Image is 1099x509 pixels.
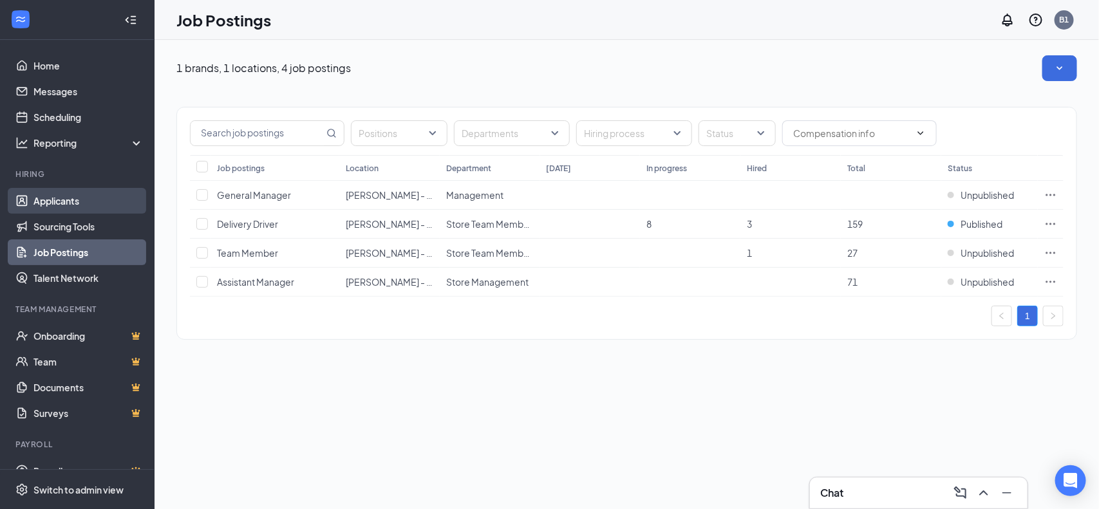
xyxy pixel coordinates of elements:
svg: Ellipses [1044,246,1057,259]
td: Ustick - #1286 [339,268,440,297]
span: Published [961,217,1002,230]
span: 8 [646,218,652,230]
span: Unpublished [961,246,1014,259]
svg: Ellipses [1044,275,1057,288]
span: Management [446,189,503,201]
svg: QuestionInfo [1028,12,1044,28]
li: Next Page [1043,306,1064,326]
span: 1 [747,247,752,259]
th: [DATE] [540,155,641,181]
button: ComposeMessage [950,483,971,503]
svg: Ellipses [1044,189,1057,201]
svg: MagnifyingGlass [326,128,337,138]
h3: Chat [820,486,843,500]
svg: ChevronUp [976,485,991,501]
span: General Manager [217,189,291,201]
p: 1 brands, 1 locations, 4 job postings [176,61,351,75]
span: Unpublished [961,189,1014,201]
svg: Notifications [1000,12,1015,28]
span: [PERSON_NAME] - #1286 [346,189,454,201]
a: 1 [1018,306,1037,326]
a: Applicants [33,188,144,214]
div: Reporting [33,136,144,149]
svg: Ellipses [1044,217,1057,230]
input: Search job postings [191,121,324,145]
div: Open Intercom Messenger [1055,465,1086,496]
div: Team Management [15,304,141,315]
span: 159 [847,218,863,230]
svg: ComposeMessage [953,485,968,501]
div: Switch to admin view [33,483,124,496]
td: Store Team Members [440,239,540,268]
button: left [991,306,1012,326]
td: Ustick - #1286 [339,210,440,239]
input: Compensation info [793,126,910,140]
div: Location [346,163,379,174]
td: Management [440,181,540,210]
span: 71 [847,276,858,288]
a: DocumentsCrown [33,375,144,400]
th: In progress [640,155,740,181]
td: Store Team Members [440,210,540,239]
span: Store Team Members [446,218,537,230]
td: Ustick - #1286 [339,181,440,210]
a: Home [33,53,144,79]
a: PayrollCrown [33,458,144,484]
a: Scheduling [33,104,144,130]
button: right [1043,306,1064,326]
span: Delivery Driver [217,218,278,230]
svg: SmallChevronDown [1053,62,1066,75]
a: OnboardingCrown [33,323,144,349]
a: TeamCrown [33,349,144,375]
svg: WorkstreamLogo [14,13,27,26]
svg: ChevronDown [916,128,926,138]
td: Store Management [440,268,540,297]
div: Department [446,163,491,174]
button: ChevronUp [973,483,994,503]
span: [PERSON_NAME] - #1286 [346,218,454,230]
h1: Job Postings [176,9,271,31]
a: SurveysCrown [33,400,144,426]
li: Previous Page [991,306,1012,326]
span: Store Management [446,276,529,288]
span: 27 [847,247,858,259]
span: Store Team Members [446,247,537,259]
svg: Minimize [999,485,1015,501]
a: Sourcing Tools [33,214,144,239]
a: Messages [33,79,144,104]
svg: Collapse [124,14,137,26]
span: left [998,312,1006,320]
span: [PERSON_NAME] - #1286 [346,276,454,288]
li: 1 [1017,306,1038,326]
div: Hiring [15,169,141,180]
th: Total [841,155,941,181]
th: Status [941,155,1038,181]
div: B1 [1060,14,1069,25]
span: 3 [747,218,752,230]
td: Ustick - #1286 [339,239,440,268]
span: [PERSON_NAME] - #1286 [346,247,454,259]
svg: Settings [15,483,28,496]
button: SmallChevronDown [1042,55,1077,81]
div: Payroll [15,439,141,450]
span: Assistant Manager [217,276,294,288]
a: Job Postings [33,239,144,265]
button: Minimize [997,483,1017,503]
div: Job postings [217,163,265,174]
span: right [1049,312,1057,320]
svg: Analysis [15,136,28,149]
span: Team Member [217,247,278,259]
span: Unpublished [961,275,1014,288]
a: Talent Network [33,265,144,291]
th: Hired [740,155,841,181]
